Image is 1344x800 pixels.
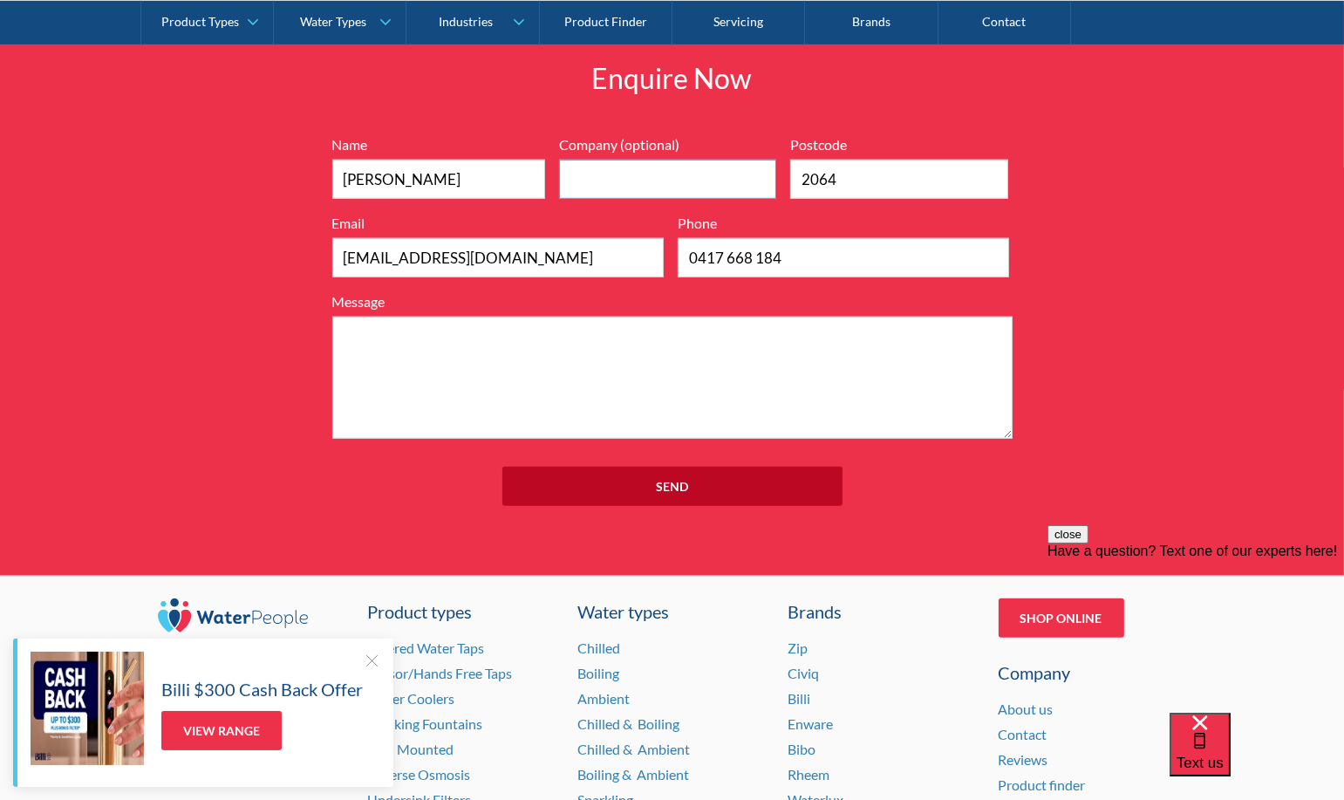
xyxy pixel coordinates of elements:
[788,715,834,732] a: Enware
[368,639,485,656] a: Filtered Water Taps
[578,715,680,732] a: Chilled & Boiling
[439,14,493,29] div: Industries
[1047,525,1344,735] iframe: podium webchat widget prompt
[999,660,1187,686] div: Company
[332,134,545,155] label: Name
[578,690,631,707] a: Ambient
[788,639,808,656] a: Zip
[999,701,1054,717] a: About us
[790,134,1008,155] label: Postcode
[368,690,455,707] a: Water Coolers
[161,14,239,29] div: Product Types
[368,715,483,732] a: Drinking Fountains
[502,467,843,506] input: Send
[559,134,777,155] label: Company (optional)
[332,291,1013,312] label: Message
[31,652,144,765] img: Billi $300 Cash Back Offer
[788,598,977,625] div: Brands
[368,741,454,757] a: Wall Mounted
[161,711,282,750] a: View Range
[578,665,620,681] a: Boiling
[324,134,1021,523] form: Full Width Form
[300,14,366,29] div: Water Types
[999,598,1124,638] a: Shop Online
[420,58,925,99] h2: Enquire Now
[332,213,664,234] label: Email
[788,766,830,783] a: Rheem
[999,751,1048,768] a: Reviews
[1170,713,1344,800] iframe: podium webchat widget bubble
[578,741,691,757] a: Chilled & Ambient
[999,776,1086,793] a: Product finder
[999,726,1047,742] a: Contact
[788,665,820,681] a: Civiq
[578,639,621,656] a: Chilled
[788,741,816,757] a: Bibo
[161,676,363,702] h5: Billi $300 Cash Back Offer
[578,598,767,625] a: Water types
[368,766,471,783] a: Reverse Osmosis
[578,766,690,783] a: Boiling & Ambient
[368,598,556,625] a: Product types
[678,213,1009,234] label: Phone
[368,665,513,681] a: Sensor/Hands Free Taps
[788,690,811,707] a: Billi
